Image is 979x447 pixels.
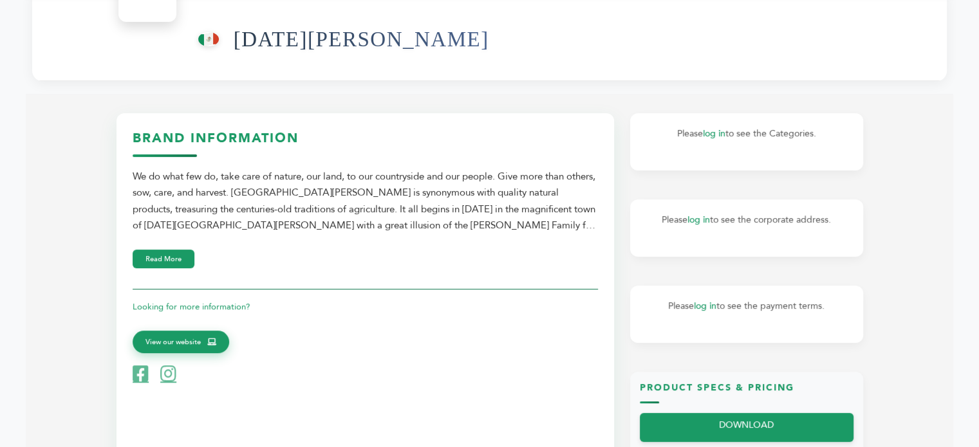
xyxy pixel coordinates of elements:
[640,381,853,404] h3: Product Specs & Pricing
[643,298,850,314] p: Please to see the payment terms.
[133,299,598,315] p: Looking for more information?
[145,336,201,348] span: View our website
[640,413,853,442] a: DOWNLOAD
[643,126,850,141] p: Please to see the Categories.
[234,8,489,71] h1: [DATE][PERSON_NAME]
[198,32,219,46] img: This brand is from Mexico (MX)
[133,250,194,268] button: Read More
[703,127,725,140] a: log in
[643,212,850,228] p: Please to see the corporate address.
[694,300,716,312] a: log in
[133,169,598,234] div: We do what few do, take care of nature, our land, to our countryside and our people. Give more th...
[687,214,710,226] a: log in
[133,331,229,354] a: View our website
[133,129,598,157] h3: Brand Information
